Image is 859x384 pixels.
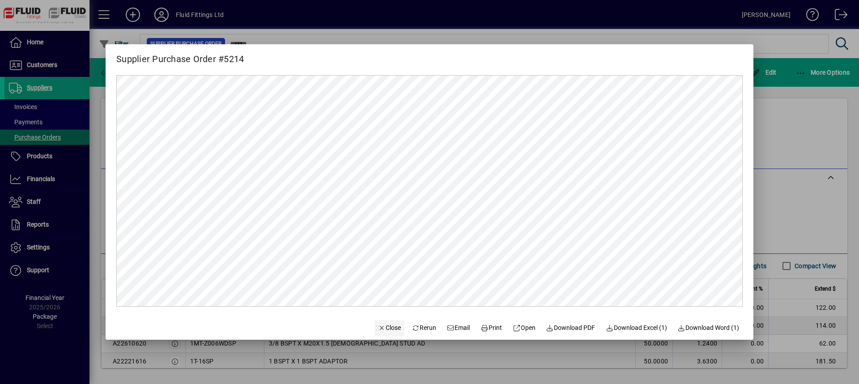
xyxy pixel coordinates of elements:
[374,320,405,336] button: Close
[443,320,474,336] button: Email
[481,323,502,333] span: Print
[674,320,743,336] button: Download Word (1)
[602,320,671,336] button: Download Excel (1)
[513,323,536,333] span: Open
[606,323,667,333] span: Download Excel (1)
[546,323,595,333] span: Download PDF
[412,323,436,333] span: Rerun
[509,320,539,336] a: Open
[477,320,506,336] button: Print
[447,323,470,333] span: Email
[678,323,740,333] span: Download Word (1)
[378,323,401,333] span: Close
[543,320,599,336] a: Download PDF
[106,44,255,66] h2: Supplier Purchase Order #5214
